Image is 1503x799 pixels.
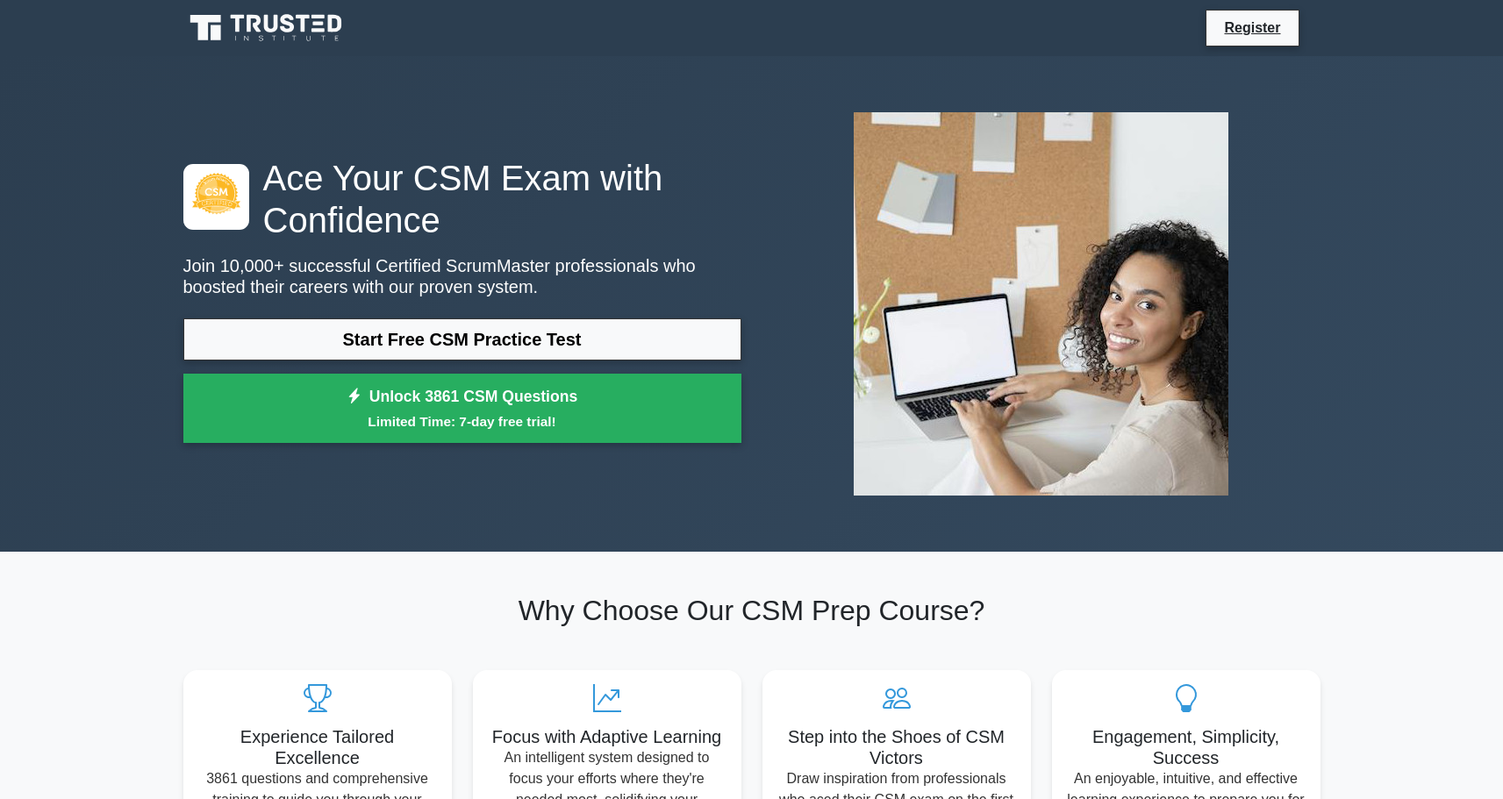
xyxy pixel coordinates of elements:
a: Unlock 3861 CSM QuestionsLimited Time: 7-day free trial! [183,374,741,444]
a: Start Free CSM Practice Test [183,318,741,360]
h5: Engagement, Simplicity, Success [1066,726,1306,768]
small: Limited Time: 7-day free trial! [205,411,719,432]
h5: Step into the Shoes of CSM Victors [777,726,1017,768]
p: Join 10,000+ successful Certified ScrumMaster professionals who boosted their careers with our pr... [183,255,741,297]
a: Register [1213,17,1291,39]
h5: Experience Tailored Excellence [197,726,438,768]
h2: Why Choose Our CSM Prep Course? [183,594,1320,627]
h5: Focus with Adaptive Learning [487,726,727,747]
h1: Ace Your CSM Exam with Confidence [183,157,741,241]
